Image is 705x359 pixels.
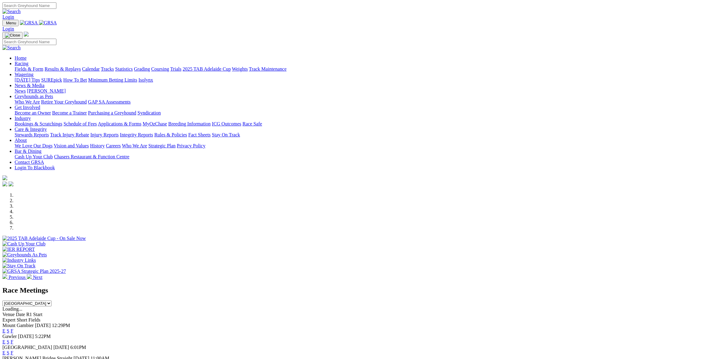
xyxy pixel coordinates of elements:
img: GRSA [20,20,38,26]
img: Search [2,45,21,51]
div: About [15,143,703,149]
a: We Love Our Dogs [15,143,52,148]
div: Care & Integrity [15,132,703,138]
a: F [11,350,13,355]
img: Close [5,33,20,38]
div: Bar & Dining [15,154,703,160]
span: [DATE] [53,345,69,350]
input: Search [2,39,56,45]
a: Isolynx [138,77,153,83]
a: Syndication [137,110,161,115]
div: Greyhounds as Pets [15,99,703,105]
a: Careers [106,143,121,148]
a: Retire Your Greyhound [41,99,87,104]
img: Search [2,9,21,14]
a: Purchasing a Greyhound [88,110,136,115]
a: News & Media [15,83,45,88]
a: Previous [2,275,27,280]
a: Schedule of Fees [63,121,97,126]
a: S [7,350,9,355]
img: logo-grsa-white.png [2,175,7,180]
a: S [7,328,9,333]
button: Toggle navigation [2,32,23,39]
a: S [7,339,9,344]
a: Vision and Values [54,143,89,148]
a: Fact Sheets [188,132,211,137]
img: GRSA [39,20,57,26]
span: 12:29PM [52,323,70,328]
a: Tracks [101,66,114,72]
div: Wagering [15,77,703,83]
a: Chasers Restaurant & Function Centre [54,154,129,159]
img: 2025 TAB Adelaide Cup - On Sale Now [2,236,86,241]
a: Results & Replays [45,66,81,72]
a: Strategic Plan [148,143,176,148]
a: Grading [134,66,150,72]
a: Login [2,26,14,31]
a: Breeding Information [168,121,211,126]
a: Racing [15,61,28,66]
a: F [11,339,13,344]
img: Greyhounds As Pets [2,252,47,258]
a: Login To Blackbook [15,165,55,170]
img: facebook.svg [2,181,7,186]
a: History [90,143,105,148]
a: Race Safe [242,121,262,126]
span: [GEOGRAPHIC_DATA] [2,345,52,350]
div: Racing [15,66,703,72]
span: Previous [9,275,26,280]
a: Become a Trainer [52,110,87,115]
span: Fields [28,317,40,322]
img: Cash Up Your Club [2,241,45,247]
input: Search [2,2,56,9]
span: R1 Start [26,312,42,317]
span: Short [17,317,27,322]
a: Greyhounds as Pets [15,94,53,99]
img: IER REPORT [2,247,35,252]
span: 6:01PM [70,345,86,350]
a: Login [2,14,14,19]
span: Expert [2,317,16,322]
h2: Race Meetings [2,286,703,294]
a: SUREpick [41,77,62,83]
a: Care & Integrity [15,127,47,132]
a: Who We Are [122,143,147,148]
a: Minimum Betting Limits [88,77,137,83]
a: [DATE] Tips [15,77,40,83]
button: Toggle navigation [2,20,19,26]
span: Loading... [2,306,22,311]
img: chevron-left-pager-white.svg [2,274,7,279]
a: Injury Reports [90,132,119,137]
a: GAP SA Assessments [88,99,131,104]
a: Next [27,275,42,280]
a: Calendar [82,66,100,72]
img: Industry Links [2,258,36,263]
a: Bar & Dining [15,149,41,154]
a: Stewards Reports [15,132,49,137]
a: Industry [15,116,31,121]
a: E [2,339,5,344]
div: Get Involved [15,110,703,116]
a: How To Bet [63,77,87,83]
a: Rules & Policies [154,132,187,137]
img: twitter.svg [9,181,13,186]
span: [DATE] [18,334,34,339]
div: News & Media [15,88,703,94]
a: Get Involved [15,105,40,110]
a: Become an Owner [15,110,51,115]
img: Stay On Track [2,263,35,269]
a: Cash Up Your Club [15,154,53,159]
a: News [15,88,26,93]
img: chevron-right-pager-white.svg [27,274,32,279]
div: Industry [15,121,703,127]
span: Venue [2,312,15,317]
span: [DATE] [35,323,51,328]
a: Who We Are [15,99,40,104]
a: Track Injury Rebate [50,132,89,137]
a: Track Maintenance [249,66,287,72]
a: E [2,328,5,333]
a: [PERSON_NAME] [27,88,66,93]
a: Applications & Forms [98,121,141,126]
a: Contact GRSA [15,160,44,165]
a: Statistics [115,66,133,72]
